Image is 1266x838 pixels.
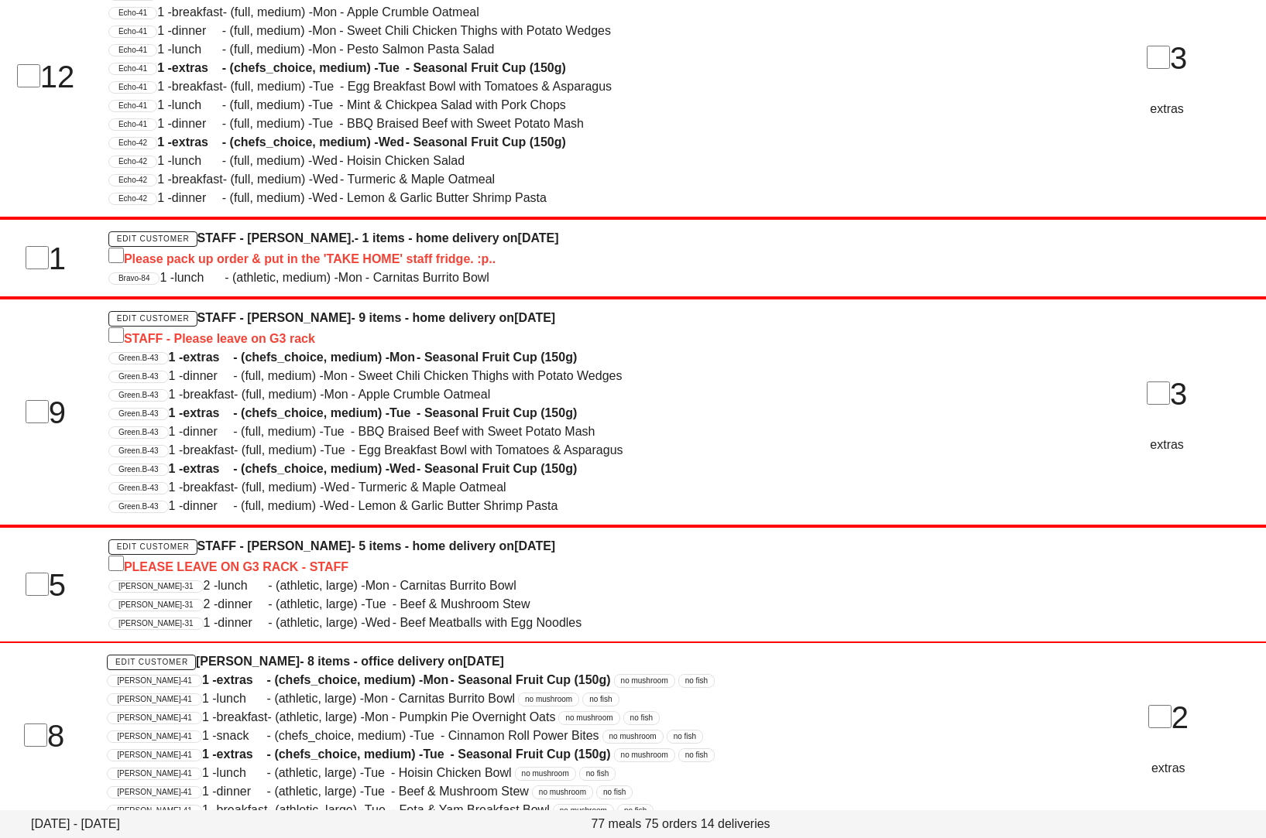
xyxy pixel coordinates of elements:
span: dinner [183,497,233,515]
span: extras [217,745,267,764]
span: 1 - - (full, medium) - - Sweet Chili Chicken Thighs with Potato Wedges [157,24,611,37]
span: Green.B-43 [118,464,159,475]
span: [PERSON_NAME]-41 [117,768,192,779]
span: Tue [389,404,417,422]
span: 1 - - (full, medium) - - Egg Breakfast Bowl with Tomatoes & Asparagus [157,80,612,93]
span: 2 - - (athletic, large) - - Beef & Mushroom Stew [204,597,530,611]
span: breakfast [183,478,234,497]
span: 1 - - (athletic, large) - - Beef Meatballs with Egg Noodles [204,616,582,629]
span: [PERSON_NAME]-41 [117,750,192,761]
span: 1 - - (full, medium) - - Apple Crumble Oatmeal [169,388,491,401]
span: Green.B-43 [118,501,159,512]
span: Echo-42 [118,193,147,204]
span: Green.B-43 [118,390,159,401]
span: 1 - - (chefs_choice, medium) - - Cinnamon Roll Power Bites [202,729,599,742]
span: Echo-41 [118,45,147,56]
div: Please pack up order & put in the 'TAKE HOME' staff fridge. :p.. [108,248,1051,269]
span: 1 - - (chefs_choice, medium) - - Seasonal Fruit Cup (150g) [202,747,611,761]
span: snack [217,727,267,745]
span: 1 - - (full, medium) - - Hoisin Chicken Salad [157,154,465,167]
span: [PERSON_NAME]-31 [118,618,194,629]
span: Tue [379,59,406,77]
span: lunch [217,689,267,708]
span: 1 - - (full, medium) - - Egg Breakfast Bowl with Tomatoes & Asparagus [169,443,623,457]
div: 3 [1069,371,1264,417]
span: [PERSON_NAME]-31 [118,600,194,611]
span: extras [183,348,233,367]
span: breakfast [217,708,268,727]
span: [PERSON_NAME]-41 [117,787,192,798]
span: [PERSON_NAME]-41 [117,806,192,816]
span: extras [183,460,233,478]
span: 2 - - (athletic, large) - - Carnitas Burrito Bowl [204,579,516,592]
span: [PERSON_NAME]-41 [117,731,192,742]
span: dinner [172,115,222,133]
span: Echo-41 [118,119,147,130]
span: breakfast [217,801,268,819]
span: 1 - - (athletic, large) - - Hoisin Chicken Bowl [202,766,512,779]
span: breakfast [183,385,234,404]
span: Tue [313,77,340,96]
span: Tue [324,441,352,460]
span: 1 - - (full, medium) - - BBQ Braised Beef with Sweet Potato Mash [169,425,595,438]
span: Tue [413,727,441,745]
span: Green.B-43 [118,446,159,457]
div: 2 [1071,694,1266,741]
span: Mon [324,367,351,385]
span: lunch [218,576,268,595]
a: Edit Customer [107,655,196,670]
span: Mon [313,3,340,22]
span: [PERSON_NAME]-41 [117,676,192,686]
span: [PERSON_NAME]-41 [117,694,192,705]
span: 1 - - (full, medium) - - Mint & Chickpea Salad with Pork Chops [157,98,566,111]
span: 1 - - (athletic, medium) - - Carnitas Burrito Bowl [160,271,489,284]
span: Tue [365,801,392,819]
span: lunch [172,96,222,115]
span: Wed [389,460,417,478]
span: Echo-41 [118,26,147,37]
span: Wed [324,478,352,497]
div: 3 [1069,35,1264,81]
span: Edit Customer [115,658,188,666]
span: Echo-41 [118,8,147,19]
span: Mon [312,22,339,40]
span: Green.B-43 [118,483,159,494]
span: Tue [324,422,351,441]
span: 1 - - (chefs_choice, medium) - - Seasonal Fruit Cup (150g) [157,61,566,74]
h4: STAFF - [PERSON_NAME] - 5 items - home delivery on [108,537,1051,576]
span: 1 - - (full, medium) - - Pesto Salmon Pasta Salad [157,43,494,56]
span: Wed [379,133,406,152]
div: PLEASE LEAVE ON G3 RACK - STAFF [108,556,1051,576]
span: Wed [312,189,339,207]
span: extras [172,133,222,152]
span: Echo-42 [118,138,147,149]
span: 1 - - (chefs_choice, medium) - - Seasonal Fruit Cup (150g) [169,406,578,419]
span: Green.B-43 [118,371,159,382]
span: 1 - - (chefs_choice, medium) - - Seasonal Fruit Cup (150g) [169,462,578,475]
span: Mon [338,269,365,287]
span: Green.B-43 [118,427,159,438]
span: Mon [423,671,450,689]
span: Green.B-43 [118,409,159,419]
span: 1 - - (chefs_choice, medium) - - Seasonal Fruit Cup (150g) [169,351,578,364]
span: [PERSON_NAME]-31 [118,581,194,592]
span: breakfast [172,77,223,96]
span: Tue [365,595,393,614]
span: Tue [312,96,339,115]
span: 1 - - (full, medium) - - Sweet Chili Chicken Thighs with Potato Wedges [169,369,623,382]
span: 1 - - (full, medium) - - Turmeric & Maple Oatmeal [157,173,495,186]
span: 1 - - (chefs_choice, medium) - - Seasonal Fruit Cup (150g) [202,673,611,686]
span: Tue [312,115,339,133]
span: [DATE] [463,655,504,668]
span: Edit Customer [116,234,190,243]
span: extras [172,59,222,77]
span: Mon [389,348,417,367]
span: Wed [365,614,393,632]
span: Tue [364,764,391,782]
span: Mon [324,385,352,404]
a: Edit Customer [108,231,197,247]
span: Echo-41 [118,63,147,74]
span: dinner [183,422,233,441]
span: dinner [218,595,268,614]
a: Edit Customer [108,539,197,555]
